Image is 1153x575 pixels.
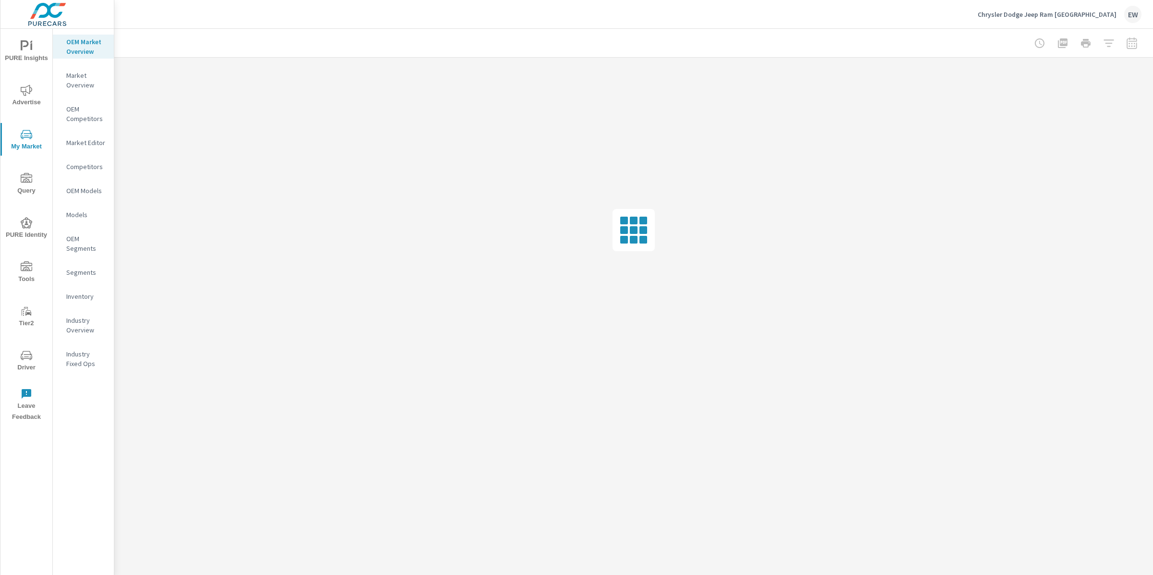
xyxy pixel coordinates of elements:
[3,85,49,108] span: Advertise
[66,186,106,196] p: OEM Models
[53,232,114,256] div: OEM Segments
[66,162,106,171] p: Competitors
[66,316,106,335] p: Industry Overview
[53,102,114,126] div: OEM Competitors
[53,208,114,222] div: Models
[53,313,114,337] div: Industry Overview
[66,349,106,368] p: Industry Fixed Ops
[53,184,114,198] div: OEM Models
[3,217,49,241] span: PURE Identity
[53,68,114,92] div: Market Overview
[66,292,106,301] p: Inventory
[66,234,106,253] p: OEM Segments
[3,173,49,196] span: Query
[3,350,49,373] span: Driver
[66,268,106,277] p: Segments
[3,388,49,423] span: Leave Feedback
[3,40,49,64] span: PURE Insights
[53,265,114,280] div: Segments
[53,159,114,174] div: Competitors
[978,10,1116,19] p: Chrysler Dodge Jeep Ram [GEOGRAPHIC_DATA]
[3,261,49,285] span: Tools
[3,129,49,152] span: My Market
[0,29,52,427] div: nav menu
[66,71,106,90] p: Market Overview
[1124,6,1141,23] div: EW
[66,104,106,123] p: OEM Competitors
[66,138,106,147] p: Market Editor
[66,210,106,220] p: Models
[53,35,114,59] div: OEM Market Overview
[3,306,49,329] span: Tier2
[53,135,114,150] div: Market Editor
[53,347,114,371] div: Industry Fixed Ops
[53,289,114,304] div: Inventory
[66,37,106,56] p: OEM Market Overview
